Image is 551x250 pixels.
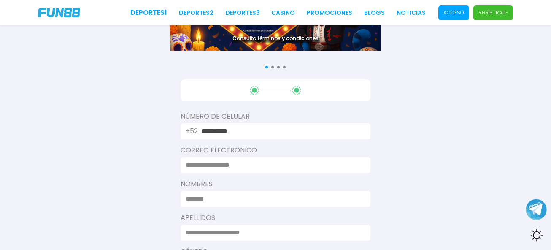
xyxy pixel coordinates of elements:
a: BLOGS [364,8,385,17]
a: Deportes3 [225,8,260,17]
div: Switch theme [526,225,547,246]
a: Deportes2 [179,8,213,17]
a: Deportes1 [130,8,167,18]
p: +52 [186,126,198,136]
label: Número De Celular [181,111,370,122]
p: Acceso [443,9,464,16]
p: Regístrate [478,9,508,16]
button: Join telegram channel [526,198,547,220]
a: Promociones [307,8,352,17]
a: NOTICIAS [397,8,426,17]
img: Company Logo [38,8,80,17]
a: Consulta términos y condiciones [170,35,381,42]
a: CASINO [271,8,295,17]
label: Nombres [181,179,370,189]
label: Apellidos [181,213,370,223]
label: Correo electrónico [181,145,370,155]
